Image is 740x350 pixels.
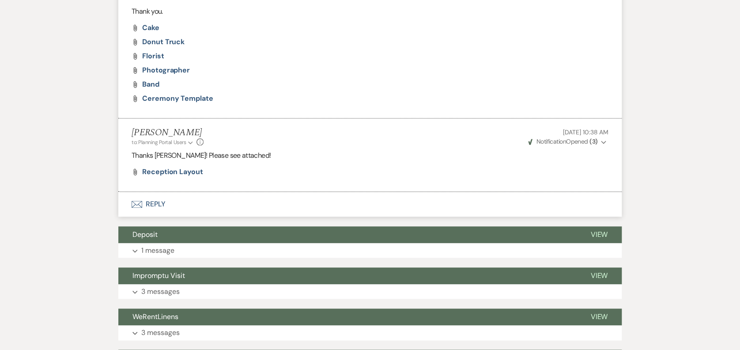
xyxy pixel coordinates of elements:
span: Reception Layout [142,167,203,176]
span: Photographer [142,65,190,75]
span: Deposit [132,230,158,239]
a: Band [142,81,159,88]
p: 3 messages [141,327,180,339]
span: Impromptu Visit [132,271,185,280]
p: 3 messages [141,286,180,297]
p: 1 message [141,245,174,256]
a: Ceremony Template [142,95,213,102]
button: 1 message [118,243,622,258]
p: Thank you. [132,6,608,17]
span: View [590,271,608,280]
span: View [590,312,608,321]
a: Florist [142,53,164,60]
strong: ( 3 ) [589,137,597,145]
span: Opened [528,137,597,145]
span: WeRentLinens [132,312,178,321]
span: Band [142,80,159,89]
button: 3 messages [118,325,622,340]
button: View [576,267,622,284]
button: to: Planning Portal Users [132,138,194,146]
span: [DATE] 10:38 AM [563,128,608,136]
span: View [590,230,608,239]
span: Notification [536,137,566,145]
a: Photographer [142,67,190,74]
p: Thanks [PERSON_NAME]! Please see attached! [132,150,608,161]
button: Deposit [118,226,576,243]
button: Reply [118,192,622,217]
span: Donut truck [142,37,185,46]
span: Cake [142,23,159,32]
button: 3 messages [118,284,622,299]
a: Donut truck [142,38,185,46]
span: to: Planning Portal Users [132,139,186,146]
button: Impromptu Visit [118,267,576,284]
h5: [PERSON_NAME] [132,127,204,138]
button: View [576,226,622,243]
span: Ceremony Template [142,94,213,103]
button: View [576,308,622,325]
button: NotificationOpened (3) [527,137,608,146]
a: Reception Layout [142,168,203,175]
button: WeRentLinens [118,308,576,325]
a: Cake [142,24,159,31]
span: Florist [142,51,164,61]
